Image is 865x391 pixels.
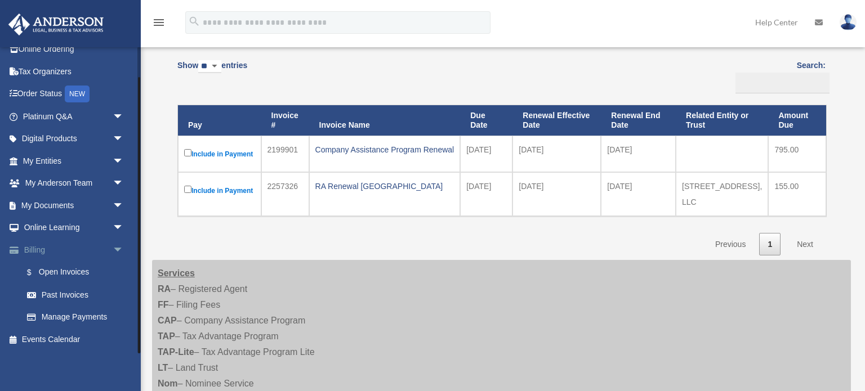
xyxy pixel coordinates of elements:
span: arrow_drop_down [113,150,135,173]
td: [DATE] [512,136,601,172]
th: Related Entity or Trust: activate to sort column ascending [676,105,768,136]
th: Renewal Effective Date: activate to sort column ascending [512,105,601,136]
strong: CAP [158,316,177,325]
a: Previous [707,233,754,256]
td: [STREET_ADDRESS], LLC [676,172,768,216]
a: Billingarrow_drop_down [8,239,141,261]
label: Include in Payment [184,147,255,161]
td: [DATE] [460,136,512,172]
div: NEW [65,86,90,102]
input: Search: [735,73,830,94]
select: Showentries [198,60,221,73]
span: $ [33,266,39,280]
th: Renewal End Date: activate to sort column ascending [601,105,676,136]
th: Due Date: activate to sort column ascending [460,105,512,136]
img: User Pic [840,14,857,30]
a: Digital Productsarrow_drop_down [8,128,141,150]
span: arrow_drop_down [113,105,135,128]
strong: LT [158,363,168,372]
a: menu [152,20,166,29]
td: [DATE] [601,136,676,172]
input: Include in Payment [184,186,191,193]
input: Include in Payment [184,149,191,156]
label: Search: [732,59,826,93]
a: 1 [759,233,781,256]
div: Company Assistance Program Renewal [315,142,454,158]
strong: TAP [158,331,175,341]
span: arrow_drop_down [113,128,135,151]
td: [DATE] [512,172,601,216]
strong: Services [158,268,195,278]
th: Invoice #: activate to sort column ascending [261,105,309,136]
strong: RA [158,284,171,294]
th: Pay: activate to sort column descending [178,105,261,136]
strong: FF [158,300,169,309]
i: menu [152,16,166,29]
td: 2257326 [261,172,309,216]
a: Order StatusNEW [8,83,141,106]
td: 2199901 [261,136,309,172]
a: $Open Invoices [16,261,135,284]
a: Online Learningarrow_drop_down [8,217,141,239]
th: Amount Due: activate to sort column ascending [768,105,826,136]
a: Tax Organizers [8,60,141,83]
span: arrow_drop_down [113,194,135,217]
a: My Anderson Teamarrow_drop_down [8,172,141,195]
a: Past Invoices [16,284,141,306]
i: search [188,15,200,28]
a: Online Ordering [8,38,141,61]
td: 795.00 [768,136,826,172]
a: Events Calendar [8,328,141,350]
a: My Entitiesarrow_drop_down [8,150,141,172]
td: [DATE] [460,172,512,216]
strong: Nom [158,379,178,388]
span: arrow_drop_down [113,239,135,262]
div: RA Renewal [GEOGRAPHIC_DATA] [315,178,454,194]
a: My Documentsarrow_drop_down [8,194,141,217]
strong: TAP-Lite [158,347,194,357]
a: Platinum Q&Aarrow_drop_down [8,105,141,128]
td: 155.00 [768,172,826,216]
a: Next [788,233,822,256]
span: arrow_drop_down [113,172,135,195]
a: Manage Payments [16,306,141,329]
label: Include in Payment [184,183,255,197]
td: [DATE] [601,172,676,216]
img: Anderson Advisors Platinum Portal [5,14,107,35]
th: Invoice Name: activate to sort column ascending [309,105,461,136]
label: Show entries [177,59,247,84]
span: arrow_drop_down [113,217,135,240]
